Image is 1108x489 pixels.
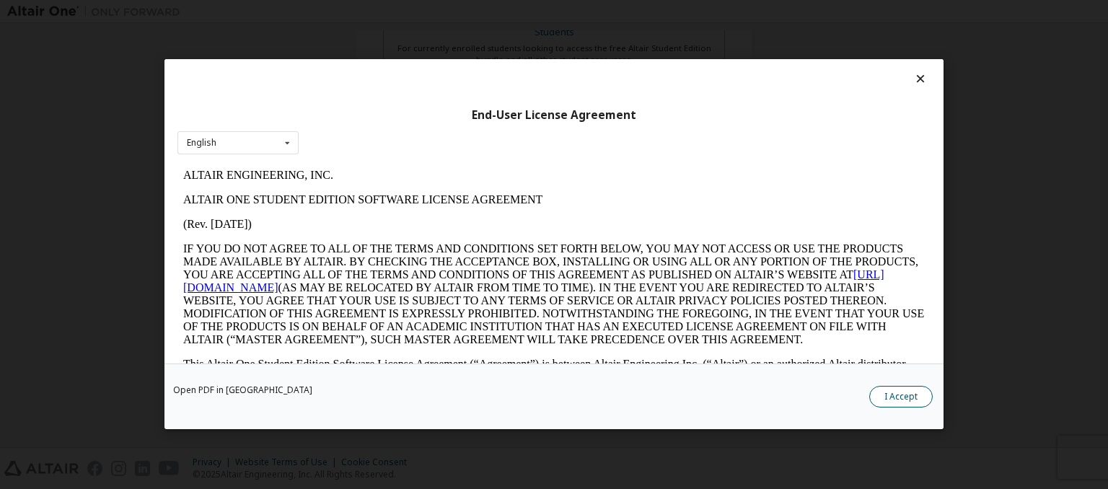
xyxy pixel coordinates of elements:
[173,387,312,395] a: Open PDF in [GEOGRAPHIC_DATA]
[177,108,931,123] div: End-User License Agreement
[6,79,747,183] p: IF YOU DO NOT AGREE TO ALL OF THE TERMS AND CONDITIONS SET FORTH BELOW, YOU MAY NOT ACCESS OR USE...
[6,6,747,19] p: ALTAIR ENGINEERING, INC.
[6,105,707,131] a: [URL][DOMAIN_NAME]
[187,138,216,147] div: English
[6,55,747,68] p: (Rev. [DATE])
[869,387,933,408] button: I Accept
[6,195,747,247] p: This Altair One Student Edition Software License Agreement (“Agreement”) is between Altair Engine...
[6,30,747,43] p: ALTAIR ONE STUDENT EDITION SOFTWARE LICENSE AGREEMENT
